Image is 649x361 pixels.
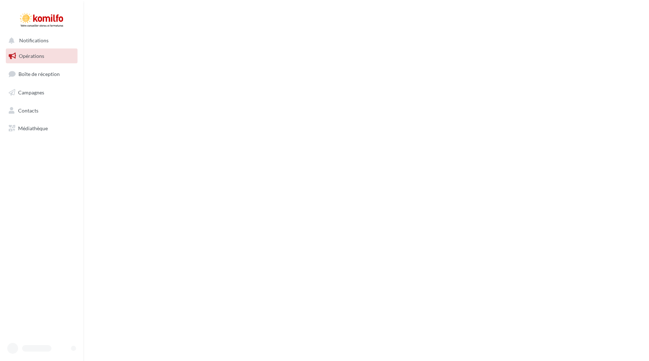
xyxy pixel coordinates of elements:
[4,103,79,118] a: Contacts
[4,48,79,64] a: Opérations
[4,121,79,136] a: Médiathèque
[18,71,60,77] span: Boîte de réception
[19,38,49,44] span: Notifications
[4,85,79,100] a: Campagnes
[18,107,38,113] span: Contacts
[18,89,44,95] span: Campagnes
[19,53,44,59] span: Opérations
[18,125,48,131] span: Médiathèque
[4,66,79,82] a: Boîte de réception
